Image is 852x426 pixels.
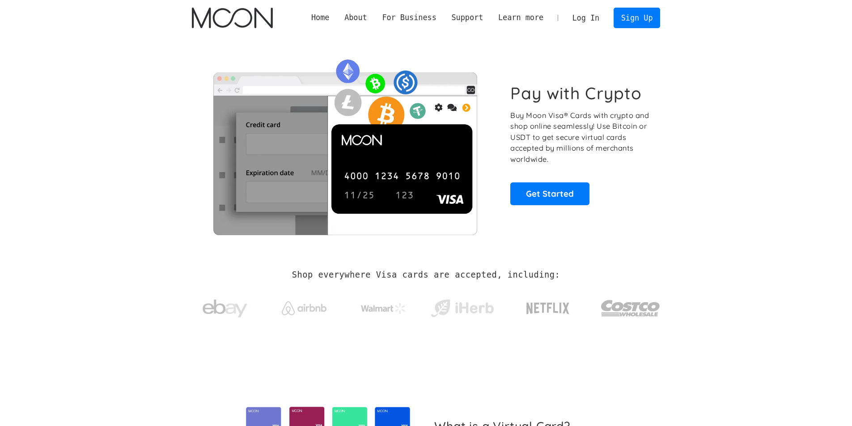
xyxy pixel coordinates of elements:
div: For Business [382,12,436,23]
a: Walmart [350,294,416,318]
div: About [344,12,367,23]
a: iHerb [429,288,496,325]
a: ebay [192,286,259,327]
div: About [337,12,374,23]
a: Log In [565,8,607,28]
a: Home [304,12,337,23]
img: ebay [203,295,247,323]
div: Support [451,12,483,23]
a: Airbnb [271,292,337,320]
img: Airbnb [282,301,326,315]
img: Netflix [526,297,570,320]
img: Costco [601,291,661,325]
p: Buy Moon Visa® Cards with crypto and shop online seamlessly! Use Bitcoin or USDT to get secure vi... [510,110,650,165]
a: Costco [601,283,661,329]
a: Netflix [508,288,588,324]
div: Learn more [491,12,551,23]
h2: Shop everywhere Visa cards are accepted, including: [292,270,560,280]
img: Moon Cards let you spend your crypto anywhere Visa is accepted. [192,53,498,235]
h1: Pay with Crypto [510,83,642,103]
div: Learn more [498,12,543,23]
div: Support [444,12,491,23]
a: Get Started [510,182,589,205]
img: Walmart [361,303,406,314]
a: home [192,8,273,28]
img: iHerb [429,297,496,320]
img: Moon Logo [192,8,273,28]
div: For Business [375,12,444,23]
a: Sign Up [614,8,660,28]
